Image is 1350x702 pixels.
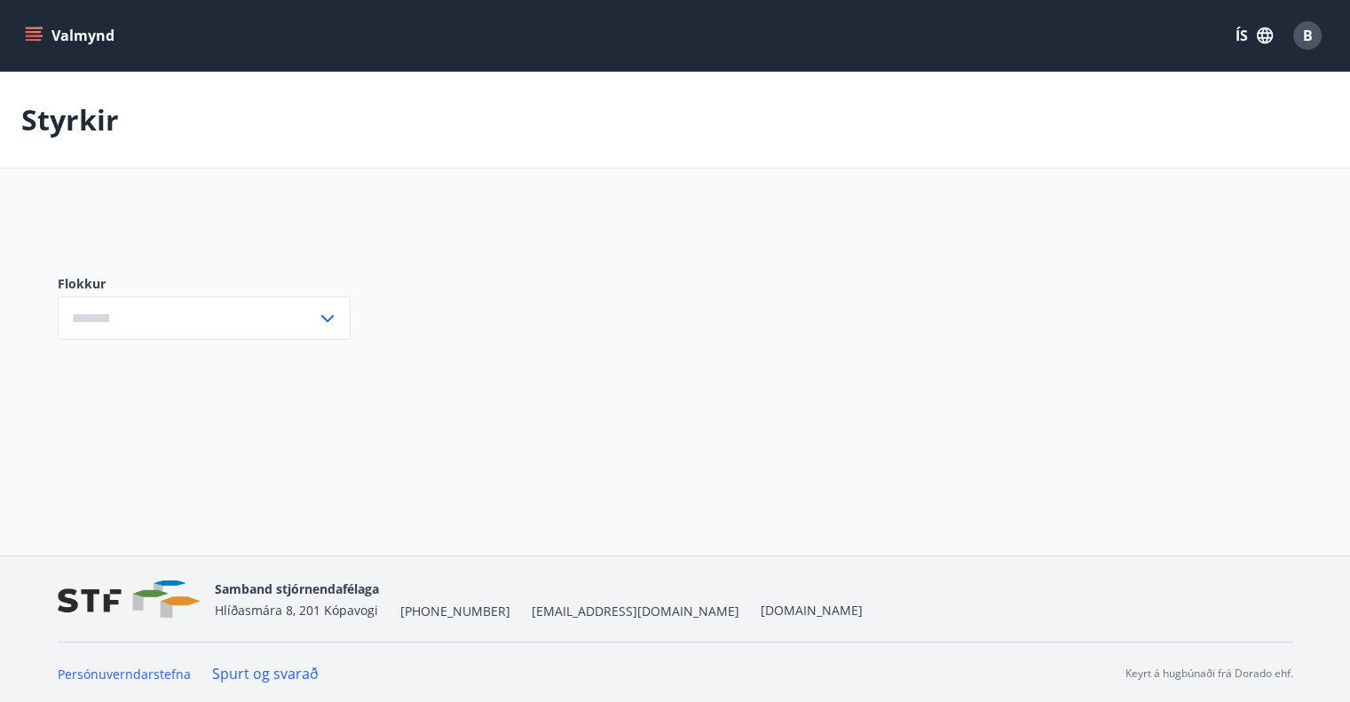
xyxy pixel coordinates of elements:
[761,602,863,619] a: [DOMAIN_NAME]
[215,602,378,619] span: Hlíðasmára 8, 201 Kópavogi
[58,275,351,293] label: Flokkur
[21,100,119,139] p: Styrkir
[21,20,122,51] button: menu
[1286,14,1329,57] button: B
[1303,26,1313,45] span: B
[400,603,510,620] span: [PHONE_NUMBER]
[58,580,201,619] img: vjCaq2fThgY3EUYqSgpjEiBg6WP39ov69hlhuPVN.png
[1125,666,1293,682] p: Keyrt á hugbúnaði frá Dorado ehf.
[58,666,191,682] a: Persónuverndarstefna
[215,580,379,597] span: Samband stjórnendafélaga
[1226,20,1283,51] button: ÍS
[532,603,739,620] span: [EMAIL_ADDRESS][DOMAIN_NAME]
[212,664,319,683] a: Spurt og svarað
